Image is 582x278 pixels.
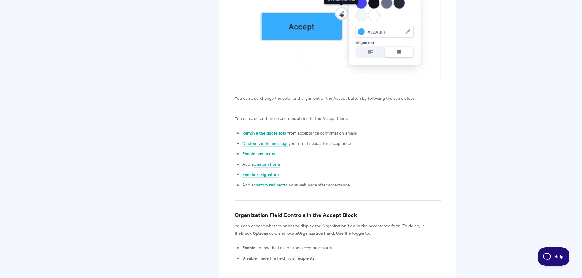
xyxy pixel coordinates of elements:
[242,244,440,251] li: – show the field on the acceptance form.
[242,254,440,262] li: – hide the field from recipients.
[242,130,287,136] a: Remove the quote total
[241,229,268,236] b: Block Options
[235,94,440,102] p: You can also change the color and alignment of the Accept button by following the same steps.
[242,139,440,147] li: your client sees after acceptance
[242,244,255,251] strong: Enable
[254,161,280,168] a: Custom Form
[235,222,440,236] p: You can choose whether or not to display the Organization field in the acceptance form. To do so,...
[538,247,570,266] iframe: Toggle Customer Support
[242,160,440,168] li: Add a
[242,150,275,157] a: Enable payments
[242,171,279,178] a: Enable E-Signature
[242,181,440,188] li: Add a to your web page after acceptance
[242,140,288,147] a: Customize the message
[298,229,334,236] strong: Organization Field
[254,182,284,188] a: custom redirect
[235,114,440,122] p: You can also add these customizations to the Accept Block:
[242,129,440,136] li: from acceptance confirmation emails
[242,255,257,261] strong: Disable
[235,211,357,218] b: Organization Field Controls in the Accept Block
